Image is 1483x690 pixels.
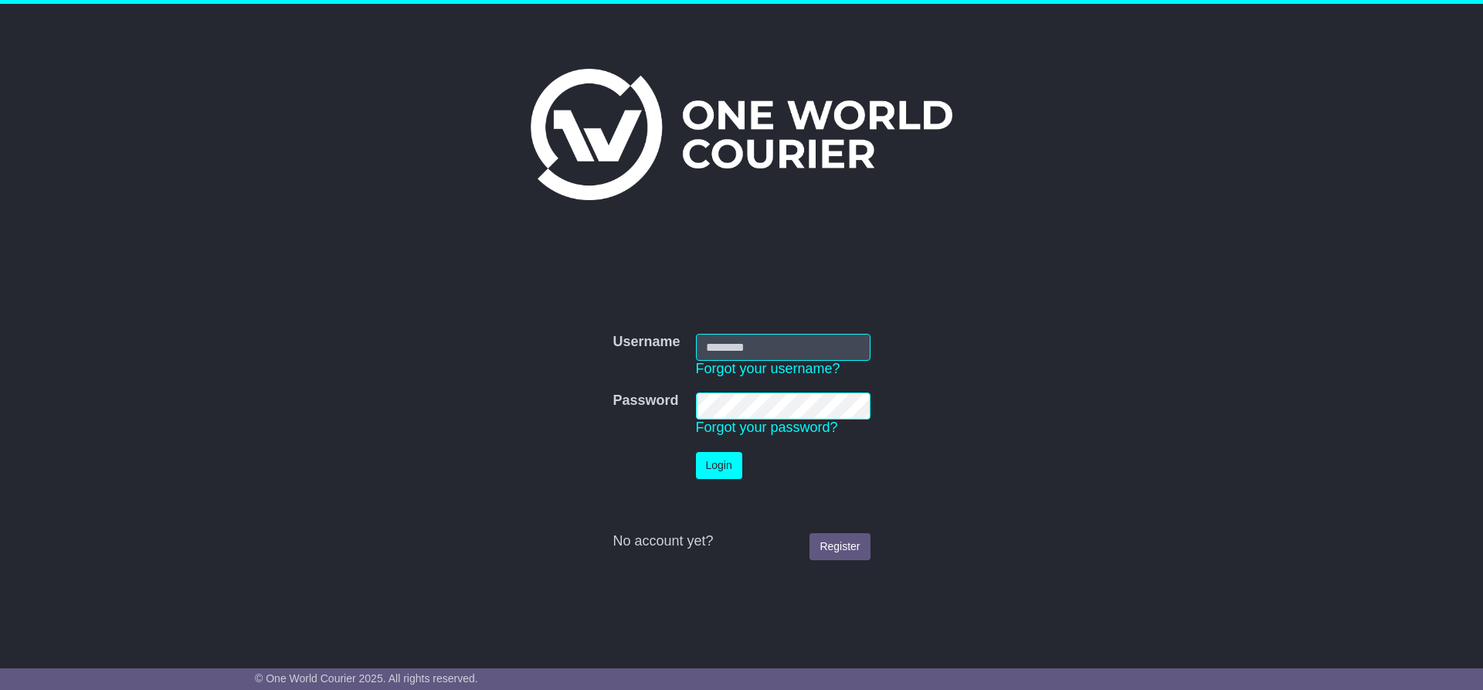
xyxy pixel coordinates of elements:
img: One World [531,69,952,200]
label: Password [613,393,678,410]
label: Username [613,334,680,351]
a: Forgot your password? [696,420,838,435]
span: © One World Courier 2025. All rights reserved. [255,672,478,685]
a: Register [809,533,870,560]
button: Login [696,452,742,479]
a: Forgot your username? [696,361,840,376]
div: No account yet? [613,533,870,550]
